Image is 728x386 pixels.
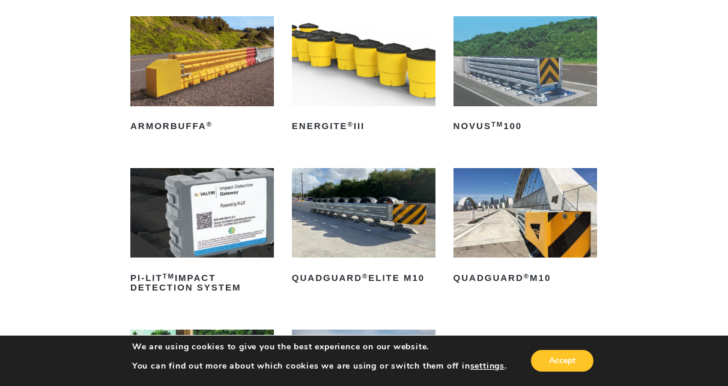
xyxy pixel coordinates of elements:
h2: ArmorBuffa [130,117,274,136]
a: QuadGuard®M10 [453,168,597,288]
sup: TM [163,273,175,280]
p: We are using cookies to give you the best experience on our website. [132,342,507,352]
h2: QuadGuard Elite M10 [292,268,435,288]
sup: ® [362,273,368,280]
sup: TM [491,121,503,128]
button: settings [470,361,505,372]
sup: ® [347,121,353,128]
button: Accept [531,350,593,372]
h2: ENERGITE III [292,117,435,136]
h2: NOVUS 100 [453,117,597,136]
p: You can find out more about which cookies we are using or switch them off in . [132,361,507,372]
a: ArmorBuffa® [130,16,274,136]
a: QuadGuard®Elite M10 [292,168,435,288]
a: NOVUSTM100 [453,16,597,136]
a: PI-LITTMImpact Detection System [130,168,274,298]
sup: ® [207,121,213,128]
sup: ® [524,273,530,280]
a: ENERGITE®III [292,16,435,136]
h2: QuadGuard M10 [453,268,597,288]
h2: PI-LIT Impact Detection System [130,268,274,297]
